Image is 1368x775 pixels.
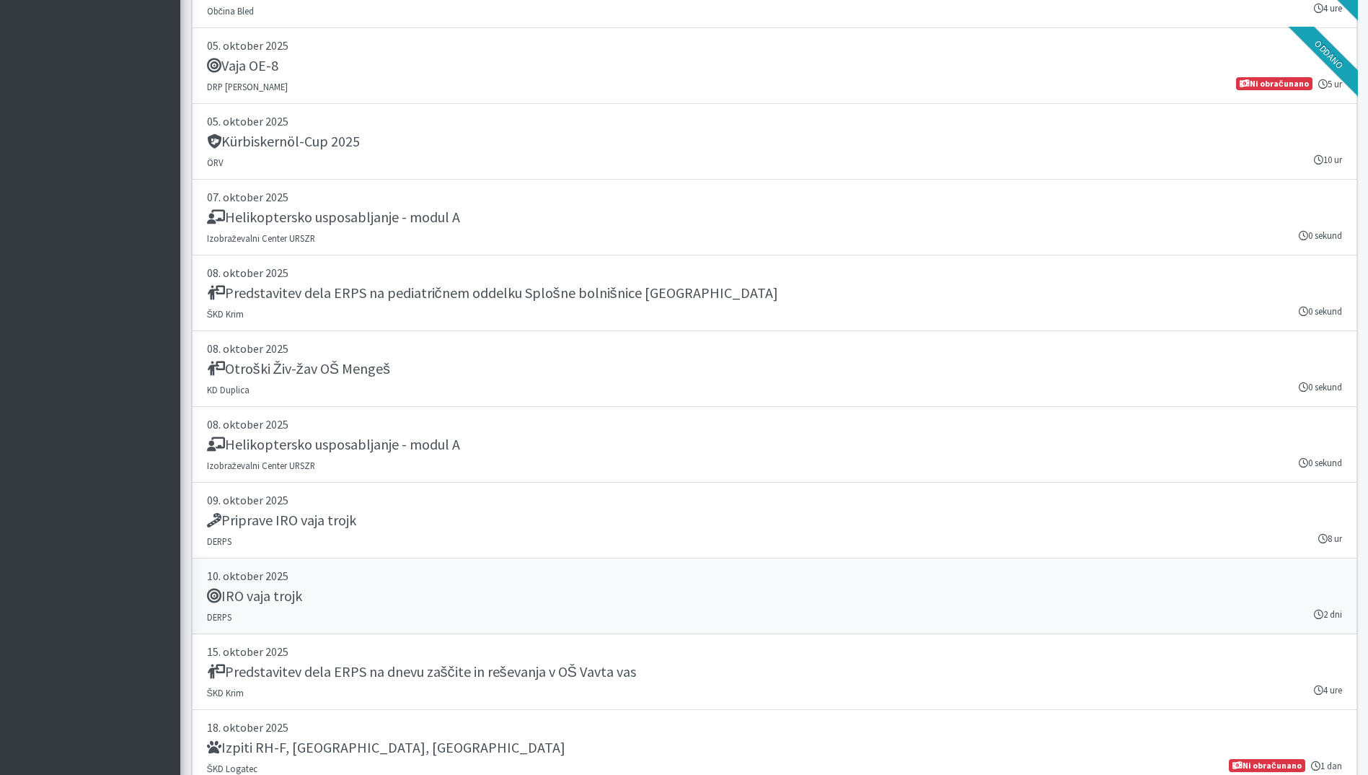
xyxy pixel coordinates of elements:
p: 08. oktober 2025 [207,340,1342,357]
span: Ni obračunano [1229,759,1305,772]
small: DERPS [207,611,231,623]
a: 08. oktober 2025 Otroški Živ-žav OŠ Mengeš KD Duplica 0 sekund [192,331,1357,407]
h5: Helikoptersko usposabljanje - modul A [207,436,460,453]
small: DERPS [207,535,231,547]
a: 05. oktober 2025 Vaja OE-8 DRP [PERSON_NAME] 5 ur Ni obračunano Oddano [192,28,1357,104]
p: 09. oktober 2025 [207,491,1342,509]
p: 08. oktober 2025 [207,264,1342,281]
small: Izobraževalni Center URSZR [207,232,315,244]
a: 15. oktober 2025 Predstavitev dela ERPS na dnevu zaščite in reševanja v OŠ Vavta vas ŠKD Krim 4 ure [192,634,1357,710]
small: DRP [PERSON_NAME] [207,81,288,92]
p: 07. oktober 2025 [207,188,1342,206]
small: 0 sekund [1299,229,1342,242]
small: 0 sekund [1299,456,1342,470]
small: 1 dan [1311,759,1342,773]
a: 07. oktober 2025 Helikoptersko usposabljanje - modul A Izobraževalni Center URSZR 0 sekund [192,180,1357,255]
small: Občina Bled [207,5,254,17]
small: ÖRV [207,157,224,168]
p: 10. oktober 2025 [207,567,1342,584]
h5: Vaja OE-8 [207,57,278,74]
span: Ni obračunano [1236,77,1312,90]
a: 05. oktober 2025 Kürbiskernöl-Cup 2025 ÖRV 10 ur [192,104,1357,180]
small: 4 ure [1314,683,1342,697]
h5: Priprave IRO vaja trojk [207,512,356,529]
p: 05. oktober 2025 [207,37,1342,54]
small: 8 ur [1318,532,1342,546]
p: 05. oktober 2025 [207,113,1342,130]
small: ŠKD Logatec [207,763,258,774]
h5: Otroški Živ-žav OŠ Mengeš [207,360,391,377]
h5: Helikoptersko usposabljanje - modul A [207,209,460,226]
a: 08. oktober 2025 Helikoptersko usposabljanje - modul A Izobraževalni Center URSZR 0 sekund [192,407,1357,483]
small: 0 sekund [1299,305,1342,318]
small: ŠKD Krim [207,687,244,699]
small: KD Duplica [207,384,250,395]
small: ŠKD Krim [207,308,244,320]
small: 2 dni [1314,608,1342,621]
small: 10 ur [1314,153,1342,167]
h5: Predstavitev dela ERPS na pediatričnem oddelku Splošne bolnišnice [GEOGRAPHIC_DATA] [207,284,778,302]
p: 08. oktober 2025 [207,416,1342,433]
a: 09. oktober 2025 Priprave IRO vaja trojk DERPS 8 ur [192,483,1357,559]
p: 15. oktober 2025 [207,643,1342,660]
h5: Predstavitev dela ERPS na dnevu zaščite in reševanja v OŠ Vavta vas [207,663,636,680]
h5: Izpiti RH-F, [GEOGRAPHIC_DATA], [GEOGRAPHIC_DATA] [207,739,565,756]
small: Izobraževalni Center URSZR [207,460,315,471]
small: 0 sekund [1299,380,1342,394]
a: 08. oktober 2025 Predstavitev dela ERPS na pediatričnem oddelku Splošne bolnišnice [GEOGRAPHIC_DA... [192,255,1357,331]
p: 18. oktober 2025 [207,719,1342,736]
h5: Kürbiskernöl-Cup 2025 [207,133,360,150]
a: 10. oktober 2025 IRO vaja trojk DERPS 2 dni [192,559,1357,634]
h5: IRO vaja trojk [207,587,302,605]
